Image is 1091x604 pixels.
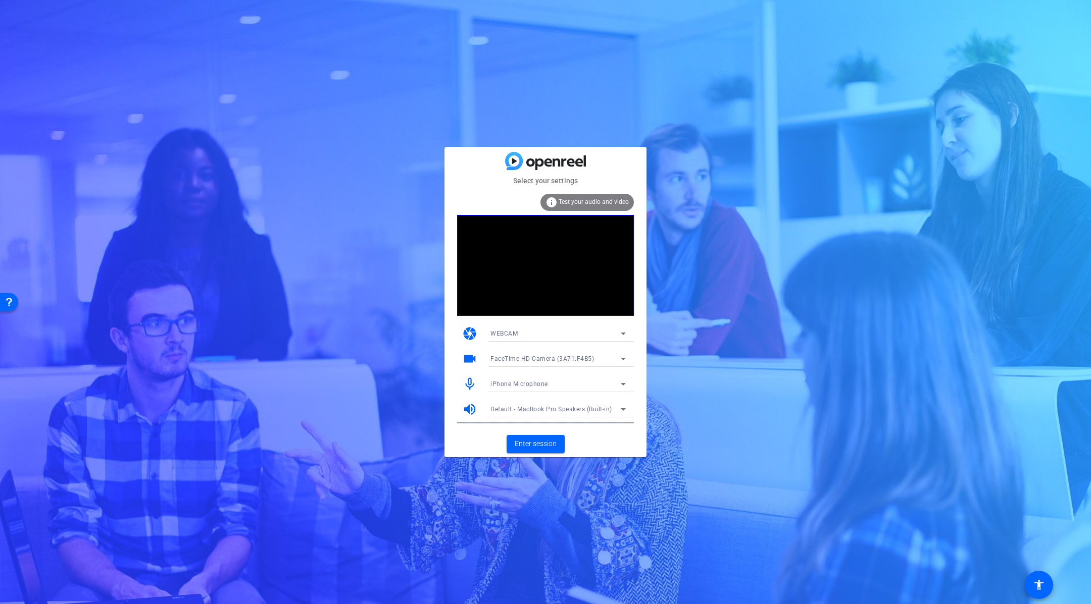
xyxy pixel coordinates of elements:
span: Default - MacBook Pro Speakers (Built-in) [490,406,612,413]
mat-icon: info [545,196,558,208]
span: iPhone Microphone [490,380,548,388]
mat-icon: accessibility [1033,579,1045,591]
mat-icon: camera [462,326,477,341]
span: FaceTime HD Camera (3A71:F4B5) [490,355,594,362]
mat-card-subtitle: Select your settings [444,175,647,186]
mat-icon: mic_none [462,376,477,392]
mat-icon: videocam [462,351,477,366]
span: Test your audio and video [559,198,629,205]
mat-icon: volume_up [462,402,477,417]
button: Enter session [507,435,565,453]
img: blue-gradient.svg [505,152,586,170]
span: Enter session [515,438,557,449]
span: WEBCAM [490,330,518,337]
